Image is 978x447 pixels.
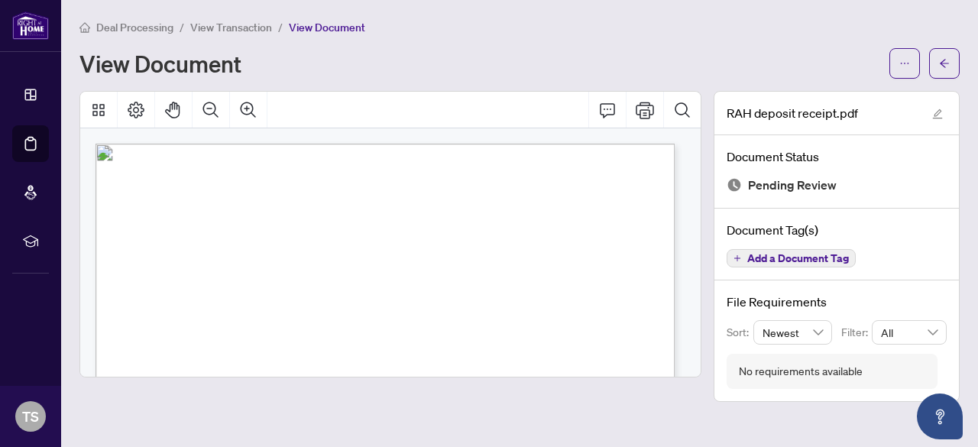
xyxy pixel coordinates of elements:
[932,109,943,119] span: edit
[278,18,283,36] li: /
[939,58,950,69] span: arrow-left
[79,22,90,33] span: home
[727,324,753,341] p: Sort:
[22,406,39,427] span: TS
[841,324,872,341] p: Filter:
[739,363,863,380] div: No requirements available
[881,321,938,344] span: All
[733,254,741,262] span: plus
[289,21,365,34] span: View Document
[727,249,856,267] button: Add a Document Tag
[190,21,272,34] span: View Transaction
[79,51,241,76] h1: View Document
[727,147,947,166] h4: Document Status
[763,321,824,344] span: Newest
[727,221,947,239] h4: Document Tag(s)
[96,21,173,34] span: Deal Processing
[899,58,910,69] span: ellipsis
[747,253,849,264] span: Add a Document Tag
[748,175,837,196] span: Pending Review
[180,18,184,36] li: /
[727,104,858,122] span: RAH deposit receipt.pdf
[727,177,742,193] img: Document Status
[727,293,947,311] h4: File Requirements
[917,394,963,439] button: Open asap
[12,11,49,40] img: logo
